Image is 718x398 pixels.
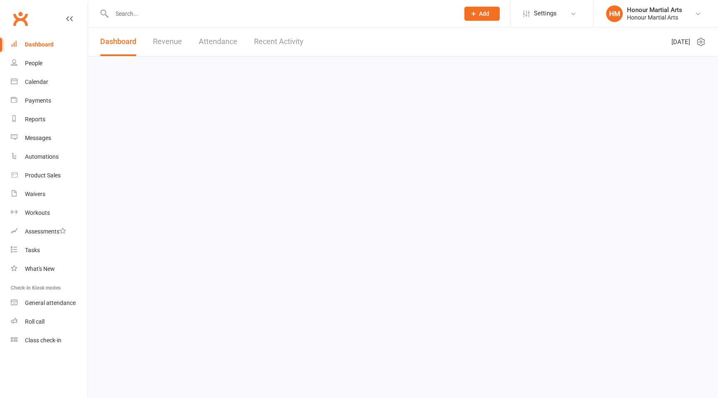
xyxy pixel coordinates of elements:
a: General attendance kiosk mode [11,294,88,312]
a: Attendance [199,27,237,56]
a: Roll call [11,312,88,331]
div: Waivers [25,191,45,197]
div: Reports [25,116,45,123]
div: Payments [25,97,51,104]
a: Automations [11,147,88,166]
button: Add [464,7,500,21]
div: Workouts [25,209,50,216]
span: Add [479,10,489,17]
div: Calendar [25,79,48,85]
a: Product Sales [11,166,88,185]
a: Workouts [11,204,88,222]
a: Recent Activity [254,27,303,56]
div: Class check-in [25,337,62,344]
div: People [25,60,42,66]
a: Calendar [11,73,88,91]
a: Dashboard [11,35,88,54]
a: What's New [11,260,88,278]
a: Waivers [11,185,88,204]
div: Messages [25,135,51,141]
div: Assessments [25,228,66,235]
div: HM [606,5,623,22]
a: People [11,54,88,73]
div: What's New [25,265,55,272]
a: Payments [11,91,88,110]
a: Assessments [11,222,88,241]
div: Dashboard [25,41,54,48]
a: Class kiosk mode [11,331,88,350]
div: Tasks [25,247,40,253]
div: Honour Martial Arts [627,6,682,14]
span: [DATE] [671,37,690,47]
div: Honour Martial Arts [627,14,682,21]
div: Product Sales [25,172,61,179]
a: Clubworx [10,8,31,29]
a: Tasks [11,241,88,260]
a: Reports [11,110,88,129]
span: Settings [534,4,557,23]
div: General attendance [25,300,76,306]
div: Automations [25,153,59,160]
a: Revenue [153,27,182,56]
div: Roll call [25,318,44,325]
input: Search... [109,8,454,20]
a: Messages [11,129,88,147]
a: Dashboard [100,27,136,56]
